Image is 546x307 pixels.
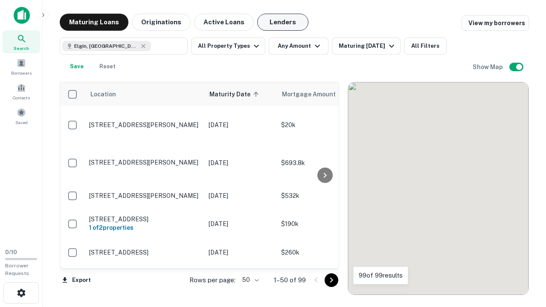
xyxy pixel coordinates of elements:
[325,273,338,287] button: Go to next page
[239,274,260,286] div: 50
[60,274,93,287] button: Export
[281,158,366,168] p: $693.8k
[89,121,200,129] p: [STREET_ADDRESS][PERSON_NAME]
[473,62,504,72] h6: Show Map
[13,94,30,101] span: Contacts
[3,80,40,103] a: Contacts
[281,248,366,257] p: $260k
[257,14,308,31] button: Lenders
[194,14,254,31] button: Active Loans
[282,89,347,99] span: Mortgage Amount
[60,14,128,31] button: Maturing Loans
[14,7,30,24] img: capitalize-icon.png
[191,38,265,55] button: All Property Types
[5,249,17,255] span: 0 / 10
[89,223,200,232] h6: 1 of 2 properties
[89,215,200,223] p: [STREET_ADDRESS]
[209,89,261,99] span: Maturity Date
[11,70,32,76] span: Borrowers
[404,38,447,55] button: All Filters
[332,38,401,55] button: Maturing [DATE]
[269,38,328,55] button: Any Amount
[348,82,529,295] div: 0 0
[89,159,200,166] p: [STREET_ADDRESS][PERSON_NAME]
[132,14,191,31] button: Originations
[209,158,273,168] p: [DATE]
[89,249,200,256] p: [STREET_ADDRESS]
[14,45,29,52] span: Search
[63,58,90,75] button: Save your search to get updates of matches that match your search criteria.
[89,192,200,200] p: [STREET_ADDRESS][PERSON_NAME]
[15,119,28,126] span: Saved
[85,82,204,106] th: Location
[3,30,40,53] a: Search
[274,275,306,285] p: 1–50 of 99
[277,82,371,106] th: Mortgage Amount
[281,120,366,130] p: $20k
[189,275,235,285] p: Rows per page:
[74,42,138,50] span: Elgin, [GEOGRAPHIC_DATA], [GEOGRAPHIC_DATA]
[90,89,116,99] span: Location
[94,58,121,75] button: Reset
[281,219,366,229] p: $190k
[204,82,277,106] th: Maturity Date
[209,191,273,200] p: [DATE]
[359,270,403,281] p: 99 of 99 results
[5,263,29,276] span: Borrower Requests
[3,104,40,127] a: Saved
[503,211,546,252] iframe: Chat Widget
[281,191,366,200] p: $532k
[339,41,397,51] div: Maturing [DATE]
[209,219,273,229] p: [DATE]
[3,55,40,78] a: Borrowers
[209,248,273,257] p: [DATE]
[209,120,273,130] p: [DATE]
[462,15,529,31] a: View my borrowers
